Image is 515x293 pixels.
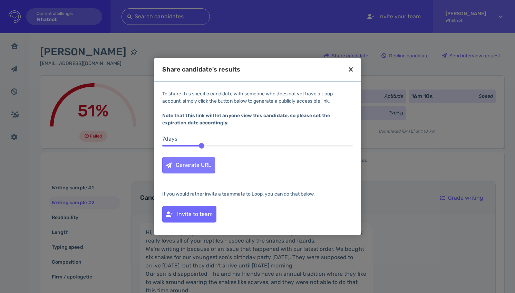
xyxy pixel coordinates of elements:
[162,190,353,198] div: If you would rather invite a teammate to Loop, you can do that below.
[162,66,240,73] div: Share candidate's results
[163,206,216,222] div: Invite to team
[162,157,215,173] button: Generate URL
[163,157,215,173] div: Generate URL
[162,90,353,126] div: To share this specific candidate with someone who does not yet have a Loop account, simply click ...
[162,135,353,143] div: 7 day s
[162,113,330,126] b: Note that this link will let anyone view this candidate, so please set the expiration date accord...
[162,206,216,223] button: Invite to team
